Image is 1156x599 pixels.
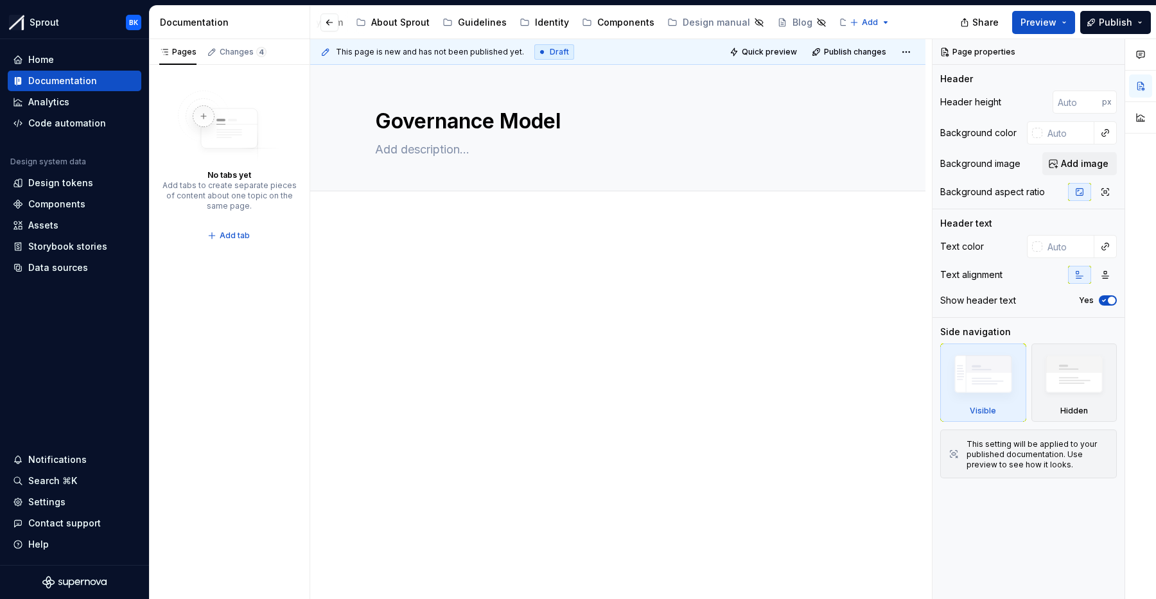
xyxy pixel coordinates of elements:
div: Contact support [28,517,101,530]
div: BK [129,17,138,28]
a: Components [577,12,660,33]
div: Side navigation [940,326,1011,338]
textarea: Governance Model [372,106,858,137]
div: Documentation [160,16,304,29]
div: Design manual [683,16,750,29]
button: Help [8,534,141,555]
div: Components [28,198,85,211]
div: Page tree [218,10,743,35]
div: Data sources [28,261,88,274]
div: Analytics [28,96,69,109]
div: Guidelines [458,16,507,29]
div: Text color [940,240,984,253]
span: Share [972,16,999,29]
a: Data sources [8,257,141,278]
div: Settings [28,496,66,508]
a: Identity [514,12,574,33]
button: SproutBK [3,8,146,36]
p: px [1102,97,1112,107]
svg: Supernova Logo [42,576,107,589]
div: Background color [940,126,1017,139]
a: Design tokens [8,173,141,193]
a: Storybook stories [8,236,141,257]
button: Publish changes [808,43,892,61]
div: Background aspect ratio [940,186,1045,198]
a: Assets [8,215,141,236]
div: Notifications [28,453,87,466]
button: Add [846,13,894,31]
a: Guidelines [437,12,512,33]
a: Settings [8,492,141,512]
a: Blog [772,12,832,33]
div: Hidden [1060,406,1088,416]
span: Publish [1099,16,1132,29]
a: Personas [834,12,902,33]
div: Add tabs to create separate pieces of content about one topic on the same page. [162,180,297,211]
button: Add tab [204,227,256,245]
div: Text alignment [940,268,1003,281]
button: Share [954,11,1007,34]
div: Assets [28,219,58,232]
a: Documentation [8,71,141,91]
div: Identity [535,16,569,29]
input: Auto [1042,121,1094,144]
div: Components [597,16,654,29]
a: About Sprout [351,12,435,33]
span: Add image [1061,157,1108,170]
div: Home [28,53,54,66]
div: Sprout [30,16,59,29]
div: Design system data [10,157,86,167]
div: Visible [940,343,1026,422]
span: Add [862,17,878,28]
div: About Sprout [371,16,430,29]
div: Storybook stories [28,240,107,253]
button: Contact support [8,513,141,534]
div: Header [940,73,973,85]
a: Design manual [662,12,769,33]
div: This setting will be applied to your published documentation. Use preview to see how it looks. [967,439,1108,470]
a: Home [8,49,141,70]
div: Help [28,538,49,551]
a: Analytics [8,92,141,112]
a: Code automation [8,113,141,134]
div: Search ⌘K [28,474,77,487]
div: Show header text [940,294,1016,307]
div: Header height [940,96,1001,109]
span: Preview [1020,16,1056,29]
button: Search ⌘K [8,471,141,491]
div: Blog [793,16,812,29]
input: Auto [1053,91,1102,114]
input: Auto [1042,235,1094,258]
div: Pages [159,47,197,57]
div: Design tokens [28,177,93,189]
div: Header text [940,217,992,230]
button: Add image [1042,152,1117,175]
div: Code automation [28,117,106,130]
div: Documentation [28,74,97,87]
a: Components [8,194,141,214]
span: Publish changes [824,47,886,57]
label: Yes [1079,295,1094,306]
span: Quick preview [742,47,797,57]
img: b6c2a6ff-03c2-4811-897b-2ef07e5e0e51.png [9,15,24,30]
div: Hidden [1031,343,1117,422]
button: Preview [1012,11,1075,34]
button: Publish [1080,11,1151,34]
span: Add tab [220,230,250,241]
div: No tabs yet [207,170,251,180]
div: Changes [220,47,267,57]
span: This page is new and has not been published yet. [336,47,524,57]
button: Quick preview [726,43,803,61]
div: Background image [940,157,1020,170]
button: Notifications [8,449,141,470]
div: Visible [970,406,996,416]
span: Draft [550,47,569,57]
span: 4 [256,47,267,57]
